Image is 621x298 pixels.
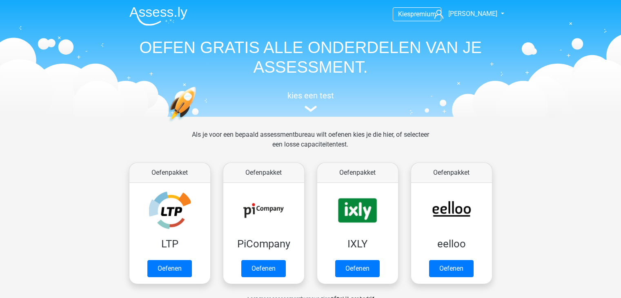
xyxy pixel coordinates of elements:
span: Kies [398,10,410,18]
div: Als je voor een bepaald assessmentbureau wilt oefenen kies je die hier, of selecteer een losse ca... [185,130,436,159]
img: Assessly [129,7,187,26]
a: Oefenen [429,260,474,277]
img: oefenen [168,87,228,160]
a: kies een test [123,91,499,112]
a: Oefenen [335,260,380,277]
a: Oefenen [147,260,192,277]
h5: kies een test [123,91,499,100]
h1: OEFEN GRATIS ALLE ONDERDELEN VAN JE ASSESSMENT. [123,38,499,77]
a: Kiespremium [393,9,441,20]
span: premium [410,10,436,18]
a: [PERSON_NAME] [431,9,498,19]
img: assessment [305,106,317,112]
a: Oefenen [241,260,286,277]
span: [PERSON_NAME] [448,10,497,18]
